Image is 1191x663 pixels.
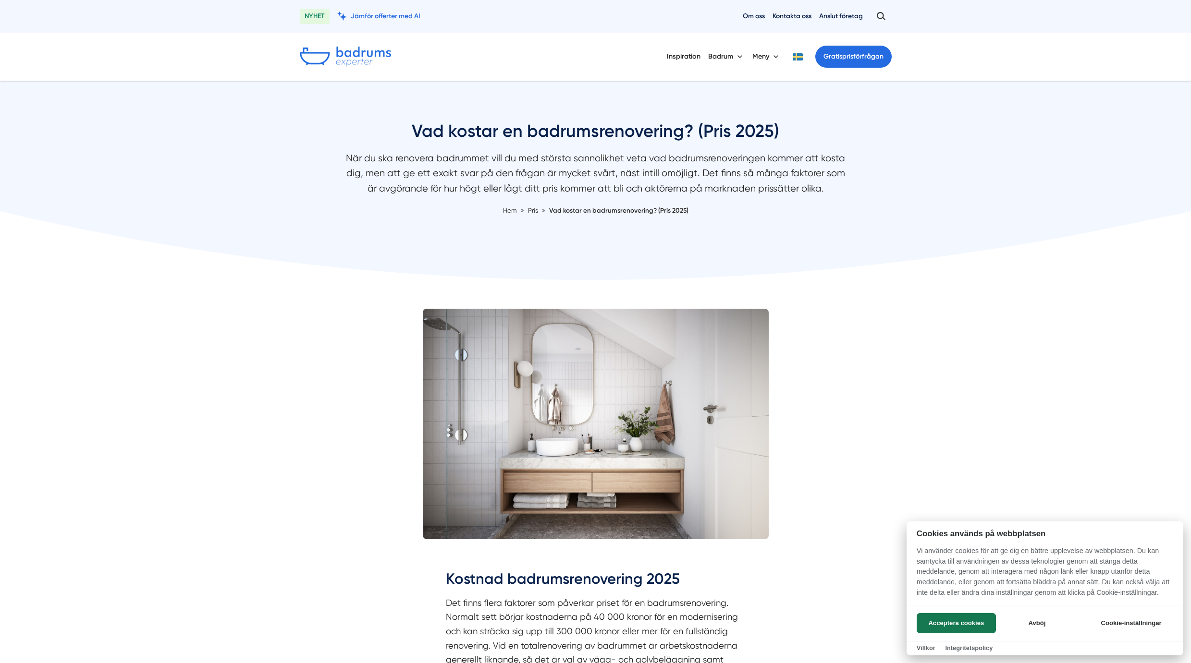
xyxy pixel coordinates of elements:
a: Integritetspolicy [945,644,993,651]
a: Villkor [917,644,935,651]
h2: Cookies används på webbplatsen [907,529,1183,538]
button: Cookie-inställningar [1089,613,1173,633]
button: Avböj [999,613,1075,633]
p: Vi använder cookies för att ge dig en bättre upplevelse av webbplatsen. Du kan samtycka till anvä... [907,546,1183,604]
button: Acceptera cookies [917,613,996,633]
